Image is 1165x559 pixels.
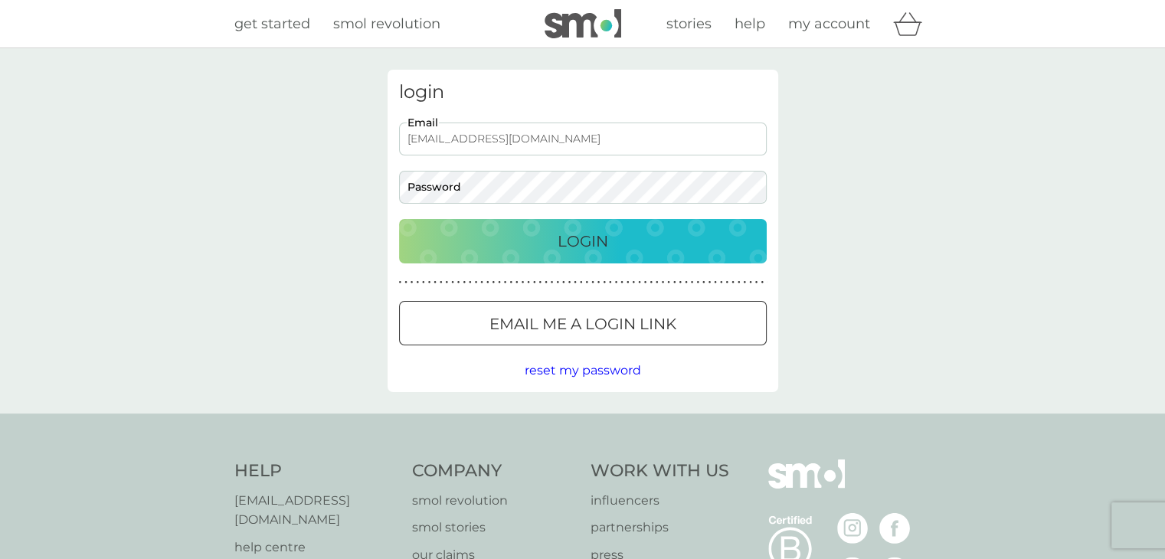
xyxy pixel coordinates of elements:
[525,361,641,381] button: reset my password
[597,279,600,286] p: ●
[545,9,621,38] img: smol
[656,279,659,286] p: ●
[685,279,688,286] p: ●
[662,279,665,286] p: ●
[412,491,575,511] a: smol revolution
[451,279,454,286] p: ●
[333,15,440,32] span: smol revolution
[696,279,699,286] p: ●
[498,279,501,286] p: ●
[463,279,466,286] p: ●
[788,13,870,35] a: my account
[539,279,542,286] p: ●
[475,279,478,286] p: ●
[399,301,767,345] button: Email me a login link
[504,279,507,286] p: ●
[446,279,449,286] p: ●
[574,279,577,286] p: ●
[591,518,729,538] a: partnerships
[399,81,767,103] h3: login
[525,363,641,378] span: reset my password
[644,279,647,286] p: ●
[638,279,641,286] p: ●
[893,8,931,39] div: basket
[333,13,440,35] a: smol revolution
[556,279,559,286] p: ●
[620,279,623,286] p: ●
[761,279,764,286] p: ●
[666,15,712,32] span: stories
[422,279,425,286] p: ●
[404,279,407,286] p: ●
[743,279,746,286] p: ●
[667,279,670,286] p: ●
[533,279,536,286] p: ●
[768,459,845,512] img: smol
[509,279,512,286] p: ●
[603,279,606,286] p: ●
[493,279,496,286] p: ●
[837,513,868,544] img: visit the smol Instagram page
[551,279,554,286] p: ●
[527,279,530,286] p: ●
[562,279,565,286] p: ●
[234,13,310,35] a: get started
[416,279,419,286] p: ●
[234,538,398,557] a: help centre
[234,459,398,483] h4: Help
[609,279,612,286] p: ●
[702,279,705,286] p: ●
[522,279,525,286] p: ●
[440,279,443,286] p: ●
[735,13,765,35] a: help
[399,279,402,286] p: ●
[666,13,712,35] a: stories
[627,279,630,286] p: ●
[580,279,583,286] p: ●
[673,279,676,286] p: ●
[457,279,460,286] p: ●
[545,279,548,286] p: ●
[428,279,431,286] p: ●
[434,279,437,286] p: ●
[714,279,717,286] p: ●
[591,491,729,511] a: influencers
[591,279,594,286] p: ●
[486,279,489,286] p: ●
[633,279,636,286] p: ●
[412,518,575,538] a: smol stories
[749,279,752,286] p: ●
[586,279,589,286] p: ●
[691,279,694,286] p: ●
[788,15,870,32] span: my account
[755,279,758,286] p: ●
[411,279,414,286] p: ●
[735,15,765,32] span: help
[489,312,676,336] p: Email me a login link
[679,279,682,286] p: ●
[412,459,575,483] h4: Company
[615,279,618,286] p: ●
[738,279,741,286] p: ●
[558,229,608,253] p: Login
[708,279,712,286] p: ●
[480,279,483,286] p: ●
[234,491,398,530] a: [EMAIL_ADDRESS][DOMAIN_NAME]
[399,219,767,263] button: Login
[469,279,472,286] p: ●
[234,15,310,32] span: get started
[726,279,729,286] p: ●
[591,459,729,483] h4: Work With Us
[650,279,653,286] p: ●
[720,279,723,286] p: ●
[568,279,571,286] p: ●
[515,279,519,286] p: ●
[879,513,910,544] img: visit the smol Facebook page
[731,279,735,286] p: ●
